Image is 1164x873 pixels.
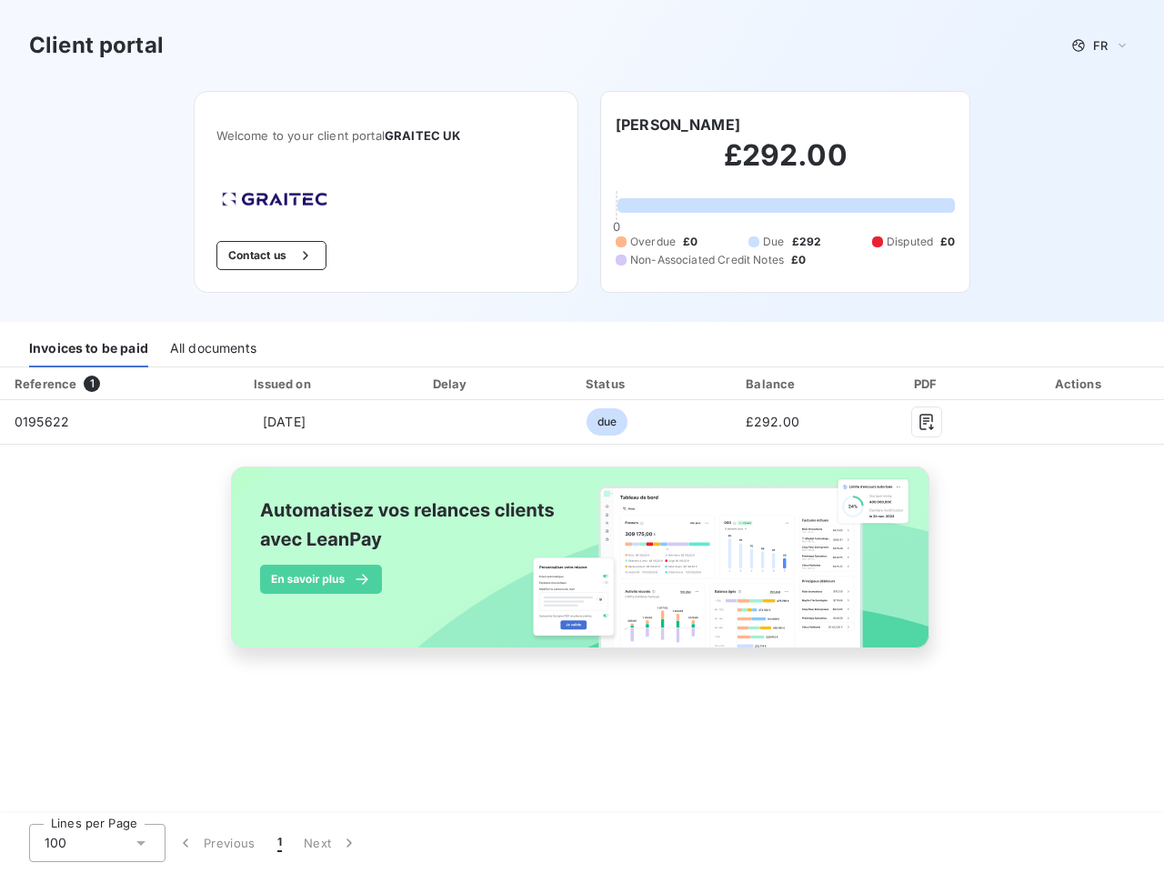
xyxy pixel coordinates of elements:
h6: [PERSON_NAME] [616,114,740,135]
span: 0 [613,219,620,234]
div: Actions [998,375,1160,393]
span: [DATE] [263,414,306,429]
span: FR [1093,38,1108,53]
span: 0195622 [15,414,69,429]
span: £292.00 [746,414,799,429]
div: Status [531,375,682,393]
span: £0 [940,234,955,250]
div: Delay [379,375,524,393]
span: 100 [45,834,66,852]
div: PDF [862,375,991,393]
button: Next [293,824,369,862]
span: Disputed [887,234,933,250]
img: Company logo [216,186,333,212]
span: Welcome to your client portal [216,128,556,143]
div: All documents [170,329,256,367]
h3: Client portal [29,29,164,62]
div: Issued on [196,375,372,393]
div: Invoices to be paid [29,329,148,367]
span: Due [763,234,784,250]
img: banner [215,456,949,679]
span: Non-Associated Credit Notes [630,252,784,268]
span: Overdue [630,234,676,250]
button: Previous [166,824,266,862]
button: Contact us [216,241,326,270]
span: due [587,408,627,436]
button: 1 [266,824,293,862]
span: £0 [683,234,697,250]
span: GRAITEC UK [385,128,461,143]
span: 1 [277,834,282,852]
div: Balance [690,375,856,393]
h2: £292.00 [616,137,955,192]
span: £292 [792,234,822,250]
div: Reference [15,376,76,391]
span: £0 [791,252,806,268]
span: 1 [84,376,100,392]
